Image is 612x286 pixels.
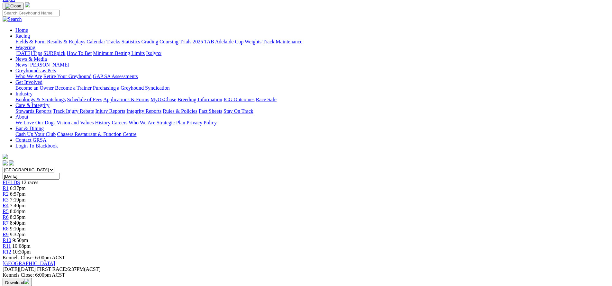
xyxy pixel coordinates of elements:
input: Search [3,10,59,16]
a: Track Injury Rebate [53,108,94,114]
span: 9:50pm [13,237,28,243]
span: 6:57pm [10,191,26,197]
input: Select date [3,173,59,180]
a: News [15,62,27,67]
a: R7 [3,220,9,226]
a: R3 [3,197,9,202]
a: Careers [112,120,127,125]
a: Integrity Reports [126,108,161,114]
a: Syndication [145,85,169,91]
a: Industry [15,91,32,96]
div: Racing [15,39,609,45]
a: R4 [3,203,9,208]
a: R12 [3,249,11,255]
a: News & Media [15,56,47,62]
div: Greyhounds as Pets [15,74,609,79]
div: Wagering [15,50,609,56]
span: 8:49pm [10,220,26,226]
a: R9 [3,232,9,237]
span: 8:04pm [10,209,26,214]
a: Calendar [87,39,105,44]
span: 9:10pm [10,226,26,231]
span: 7:40pm [10,203,26,208]
div: Care & Integrity [15,108,609,114]
span: 7:19pm [10,197,26,202]
a: Stay On Track [224,108,253,114]
a: History [95,120,110,125]
a: Greyhounds as Pets [15,68,56,73]
a: Track Maintenance [263,39,302,44]
div: Get Involved [15,85,609,91]
a: How To Bet [67,50,92,56]
a: R2 [3,191,9,197]
a: Racing [15,33,30,39]
a: [PERSON_NAME] [28,62,69,67]
a: Care & Integrity [15,103,50,108]
a: Minimum Betting Limits [93,50,145,56]
span: 6:37PM(ACST) [37,266,101,272]
button: Download [3,278,32,286]
a: Race Safe [256,97,276,102]
a: Applications & Forms [103,97,149,102]
a: Isolynx [146,50,161,56]
a: Cash Up Your Club [15,131,56,137]
a: [GEOGRAPHIC_DATA] [3,261,55,266]
a: Login To Blackbook [15,143,58,148]
a: R1 [3,185,9,191]
img: Search [3,16,22,22]
img: twitter.svg [9,160,14,165]
a: FIELDS [3,180,20,185]
a: Breeding Information [178,97,222,102]
a: R8 [3,226,9,231]
a: SUREpick [43,50,65,56]
a: Bar & Dining [15,126,44,131]
a: Strategic Plan [157,120,185,125]
span: 9:32pm [10,232,26,237]
a: Bookings & Scratchings [15,97,66,102]
a: R11 [3,243,11,249]
a: Contact GRSA [15,137,46,143]
img: facebook.svg [3,160,8,165]
a: R6 [3,214,9,220]
a: Home [15,27,28,33]
span: [DATE] [3,266,19,272]
a: 2025 TAB Adelaide Cup [193,39,243,44]
span: 10:30pm [13,249,31,255]
div: Kennels Close: 6:00pm ACST [3,272,609,278]
a: Become an Owner [15,85,54,91]
a: Retire Your Greyhound [43,74,92,79]
div: About [15,120,609,126]
a: R10 [3,237,11,243]
a: Schedule of Fees [67,97,102,102]
a: MyOzChase [151,97,176,102]
a: Tracks [106,39,120,44]
a: R5 [3,209,9,214]
a: Results & Replays [47,39,85,44]
span: Kennels Close: 6:00pm ACST [3,255,65,260]
a: Wagering [15,45,35,50]
a: Coursing [160,39,178,44]
a: Grading [142,39,158,44]
a: ICG Outcomes [224,97,254,102]
a: Weights [245,39,261,44]
a: [DATE] Tips [15,50,42,56]
img: download.svg [24,279,29,284]
div: Industry [15,97,609,103]
a: Who We Are [129,120,155,125]
a: Purchasing a Greyhound [93,85,144,91]
a: Injury Reports [95,108,125,114]
a: Stewards Reports [15,108,51,114]
a: Fields & Form [15,39,46,44]
img: logo-grsa-white.png [25,2,30,7]
a: Who We Are [15,74,42,79]
a: Become a Trainer [55,85,92,91]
